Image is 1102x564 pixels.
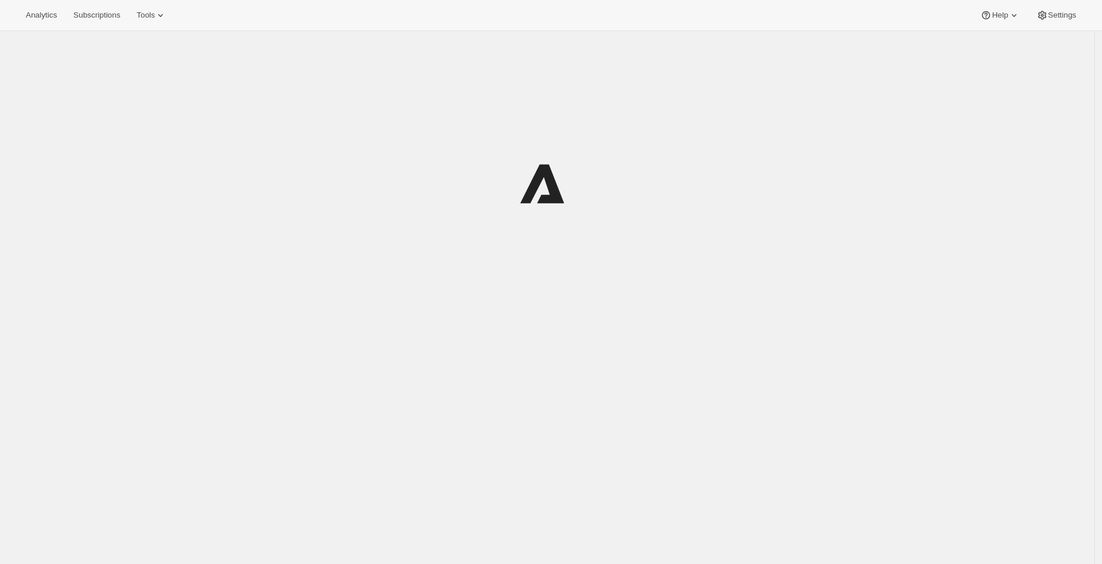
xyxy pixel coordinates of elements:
span: Analytics [26,11,57,20]
button: Settings [1029,7,1083,23]
button: Help [973,7,1026,23]
span: Tools [137,11,155,20]
span: Settings [1048,11,1076,20]
span: Help [992,11,1008,20]
span: Subscriptions [73,11,120,20]
button: Tools [129,7,173,23]
button: Subscriptions [66,7,127,23]
button: Analytics [19,7,64,23]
